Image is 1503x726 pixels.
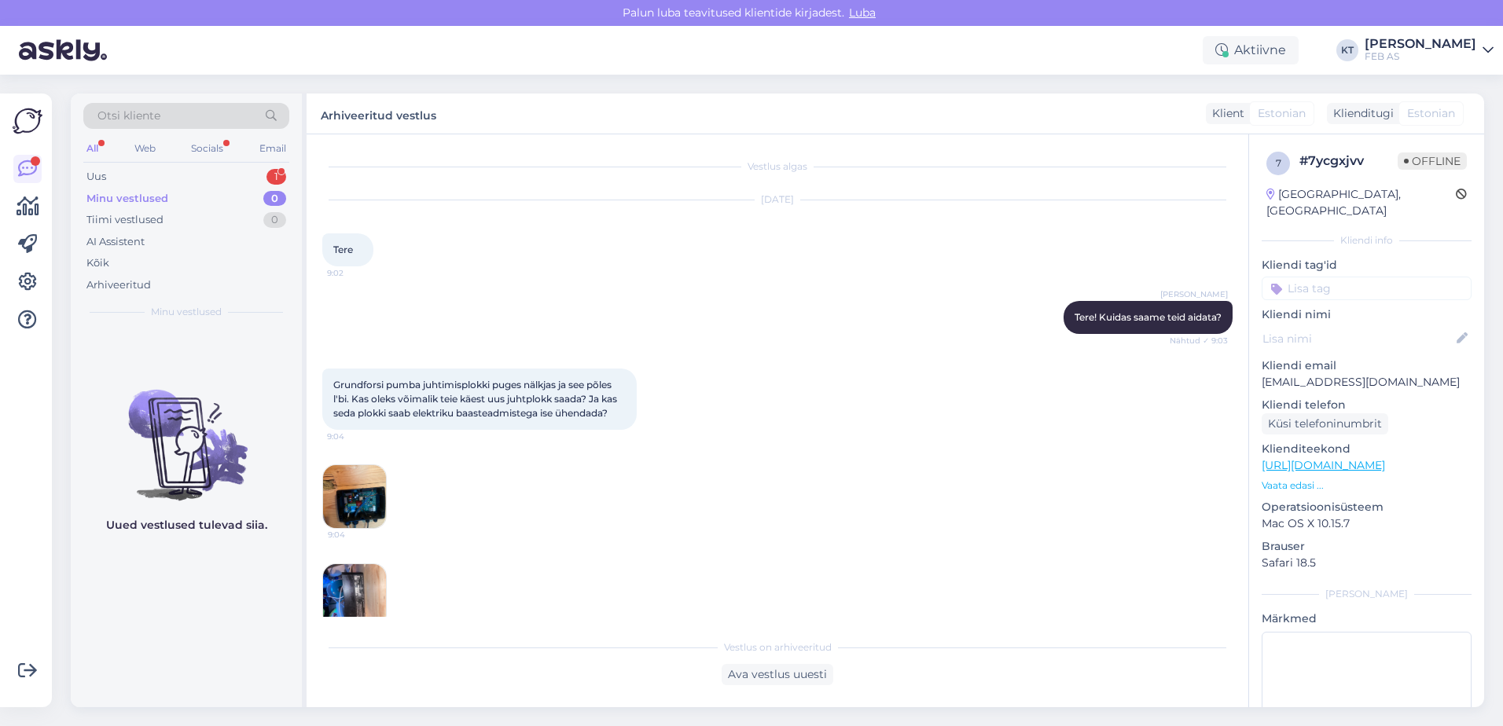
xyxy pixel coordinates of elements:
label: Arhiveeritud vestlus [321,103,436,124]
span: Offline [1398,152,1467,170]
p: Kliendi tag'id [1262,257,1472,273]
div: Kliendi info [1262,233,1472,247]
div: 1 [266,169,286,185]
span: Grundforsi pumba juhtimisplokki puges nälkjas ja see põles l'bi. Kas oleks võimalik teie käest uu... [333,379,619,419]
p: Märkmed [1262,610,1472,627]
img: No chats [71,361,302,503]
a: [URL][DOMAIN_NAME] [1262,458,1385,472]
div: Email [256,138,289,159]
div: Aktiivne [1203,36,1299,64]
div: Klienditugi [1327,105,1394,122]
p: Vaata edasi ... [1262,478,1472,493]
input: Lisa tag [1262,277,1472,300]
div: Socials [188,138,226,159]
div: Klient [1206,105,1244,122]
div: KT [1336,39,1358,61]
div: All [83,138,101,159]
div: [GEOGRAPHIC_DATA], [GEOGRAPHIC_DATA] [1266,186,1456,219]
img: Attachment [323,465,386,528]
span: 9:04 [327,431,386,442]
div: [PERSON_NAME] [1365,38,1476,50]
span: Estonian [1258,105,1306,122]
p: Safari 18.5 [1262,555,1472,571]
span: Tere! Kuidas saame teid aidata? [1075,311,1222,323]
p: Mac OS X 10.15.7 [1262,515,1472,532]
a: [PERSON_NAME]FEB AS [1365,38,1494,63]
input: Lisa nimi [1262,330,1453,347]
span: Otsi kliente [97,108,160,124]
div: Vestlus algas [322,159,1233,174]
p: [EMAIL_ADDRESS][DOMAIN_NAME] [1262,374,1472,390]
p: Uued vestlused tulevad siia. [106,517,267,533]
div: Küsi telefoninumbrit [1262,413,1388,434]
div: [DATE] [322,192,1233,207]
p: Operatsioonisüsteem [1262,499,1472,515]
p: Klienditeekond [1262,441,1472,457]
div: 0 [263,212,286,228]
span: Tere [333,244,353,255]
span: Minu vestlused [151,305,222,319]
div: Arhiveeritud [86,277,151,293]
div: Ava vestlus uuesti [722,664,833,685]
p: Kliendi telefon [1262,397,1472,413]
div: AI Assistent [86,234,145,250]
span: 9:04 [328,529,387,541]
div: 0 [263,191,286,207]
span: Luba [844,5,880,20]
div: [PERSON_NAME] [1262,587,1472,601]
p: Kliendi nimi [1262,306,1472,323]
span: [PERSON_NAME] [1160,288,1228,300]
p: Brauser [1262,538,1472,555]
div: Web [131,138,159,159]
div: Kõik [86,255,109,271]
div: Minu vestlused [86,191,168,207]
div: Tiimi vestlused [86,212,164,228]
p: Kliendi email [1262,357,1472,374]
img: Attachment [323,564,386,627]
span: Estonian [1407,105,1455,122]
div: FEB AS [1365,50,1476,63]
div: # 7ycgxjvv [1299,152,1398,170]
img: Askly Logo [13,106,42,136]
span: Vestlus on arhiveeritud [724,640,832,654]
span: 7 [1276,157,1281,169]
span: Nähtud ✓ 9:03 [1169,335,1228,346]
span: 9:02 [327,267,386,279]
div: Uus [86,169,106,185]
